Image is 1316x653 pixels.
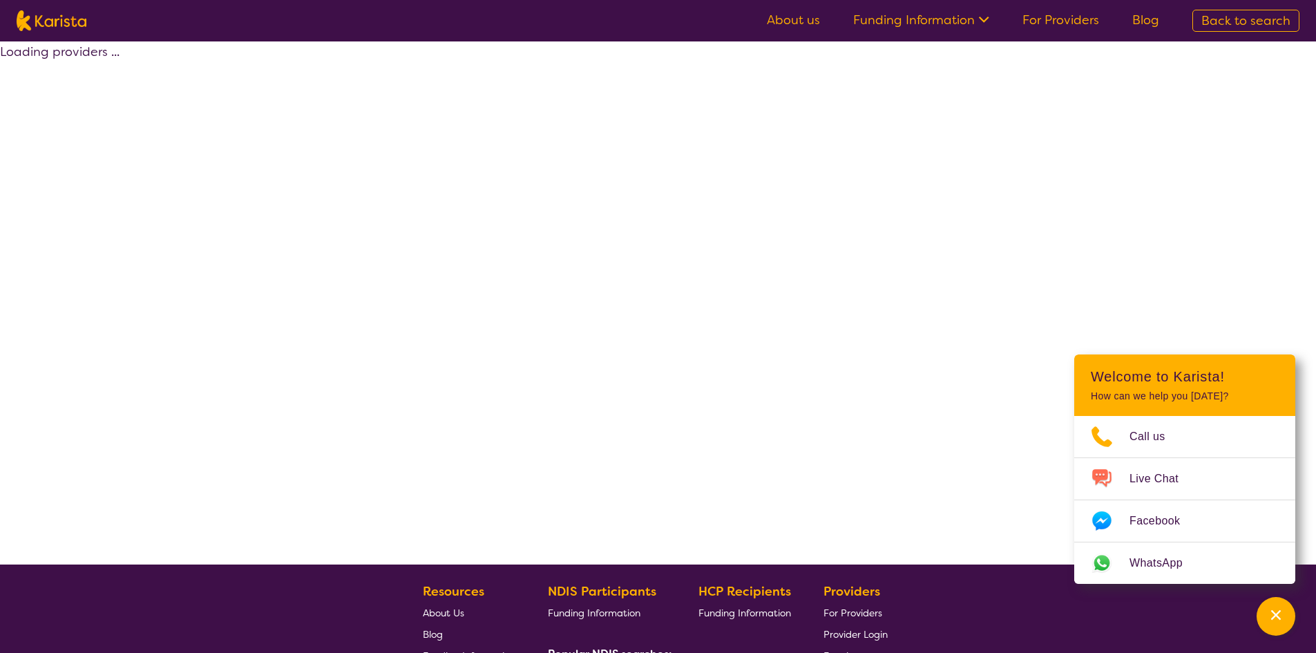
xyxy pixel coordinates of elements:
span: For Providers [823,607,882,619]
span: Back to search [1201,12,1290,29]
div: Channel Menu [1074,354,1295,584]
span: Provider Login [823,628,888,641]
a: About Us [423,602,515,623]
a: Web link opens in a new tab. [1074,542,1295,584]
a: For Providers [823,602,888,623]
a: Provider Login [823,623,888,645]
span: Call us [1129,426,1182,447]
b: HCP Recipients [698,583,791,600]
a: For Providers [1022,12,1099,28]
span: WhatsApp [1129,553,1199,574]
span: Facebook [1129,511,1196,531]
span: Live Chat [1129,469,1195,489]
h2: Welcome to Karista! [1091,368,1279,385]
a: Funding Information [548,602,667,623]
a: Blog [423,623,515,645]
b: NDIS Participants [548,583,656,600]
a: About us [767,12,820,28]
button: Channel Menu [1257,597,1295,636]
b: Resources [423,583,484,600]
a: Funding Information [698,602,791,623]
ul: Choose channel [1074,416,1295,584]
span: Blog [423,628,443,641]
b: Providers [823,583,880,600]
a: Funding Information [853,12,989,28]
span: About Us [423,607,464,619]
p: How can we help you [DATE]? [1091,390,1279,402]
span: Funding Information [548,607,640,619]
span: Funding Information [698,607,791,619]
a: Blog [1132,12,1159,28]
a: Back to search [1192,10,1299,32]
img: Karista logo [17,10,86,31]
